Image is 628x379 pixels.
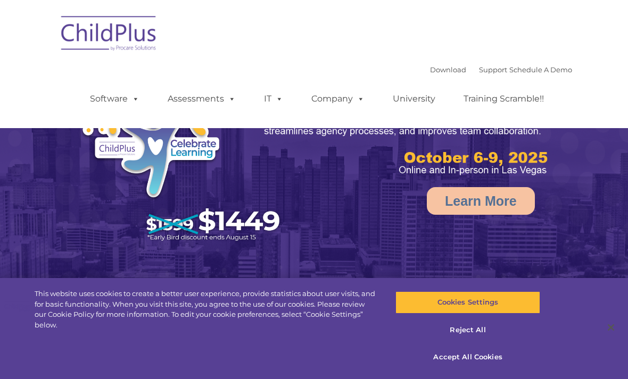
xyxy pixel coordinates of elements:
[395,291,540,314] button: Cookies Settings
[79,88,150,110] a: Software
[157,88,246,110] a: Assessments
[382,88,446,110] a: University
[35,289,377,330] div: This website uses cookies to create a better user experience, provide statistics about user visit...
[430,65,572,74] font: |
[509,65,572,74] a: Schedule A Demo
[395,319,540,341] button: Reject All
[427,187,535,215] a: Learn More
[430,65,466,74] a: Download
[599,316,623,339] button: Close
[453,88,555,110] a: Training Scramble!!
[301,88,375,110] a: Company
[56,9,162,62] img: ChildPlus by Procare Solutions
[253,88,294,110] a: IT
[479,65,507,74] a: Support
[395,346,540,368] button: Accept All Cookies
